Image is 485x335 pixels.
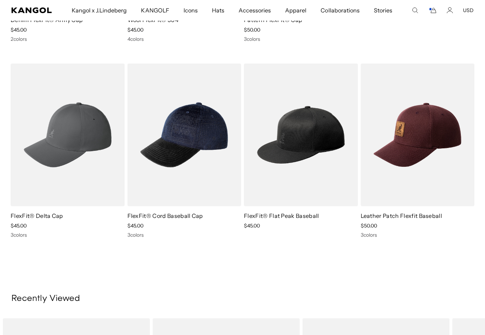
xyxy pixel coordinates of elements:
div: 3 colors [361,232,475,238]
a: Account [447,7,453,13]
a: Wool FlexFit® 504 [127,16,179,23]
span: $45.00 [244,223,260,229]
a: FlexFit® Delta Cap [11,212,63,219]
a: FlexFit® Flat Peak Baseball [244,212,319,219]
a: Denim FlexFit® Army Cap [11,16,83,23]
span: $50.00 [361,223,377,229]
span: $45.00 [127,27,143,33]
h3: Recently Viewed [11,293,474,304]
button: Cart [428,7,437,13]
a: Kangol [11,7,52,13]
img: FlexFit® Cord Baseball Cap [127,64,241,206]
a: Pattern FlexFit® Cap [244,16,302,23]
img: Leather Patch Flexfit Baseball [361,64,475,206]
div: 2 colors [11,36,125,42]
a: FlexFit® Cord Baseball Cap [127,212,203,219]
div: 3 colors [244,36,474,42]
span: $45.00 [11,223,27,229]
div: 3 colors [11,232,125,238]
summary: Search here [412,7,418,13]
div: 4 colors [127,36,241,42]
span: $50.00 [244,27,260,33]
img: FlexFit® Delta Cap [11,64,125,206]
button: USD [463,7,474,13]
div: 3 colors [127,232,241,238]
img: FlexFit® Flat Peak Baseball [244,64,358,206]
span: $45.00 [11,27,27,33]
span: $45.00 [127,223,143,229]
a: Leather Patch Flexfit Baseball [361,212,442,219]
